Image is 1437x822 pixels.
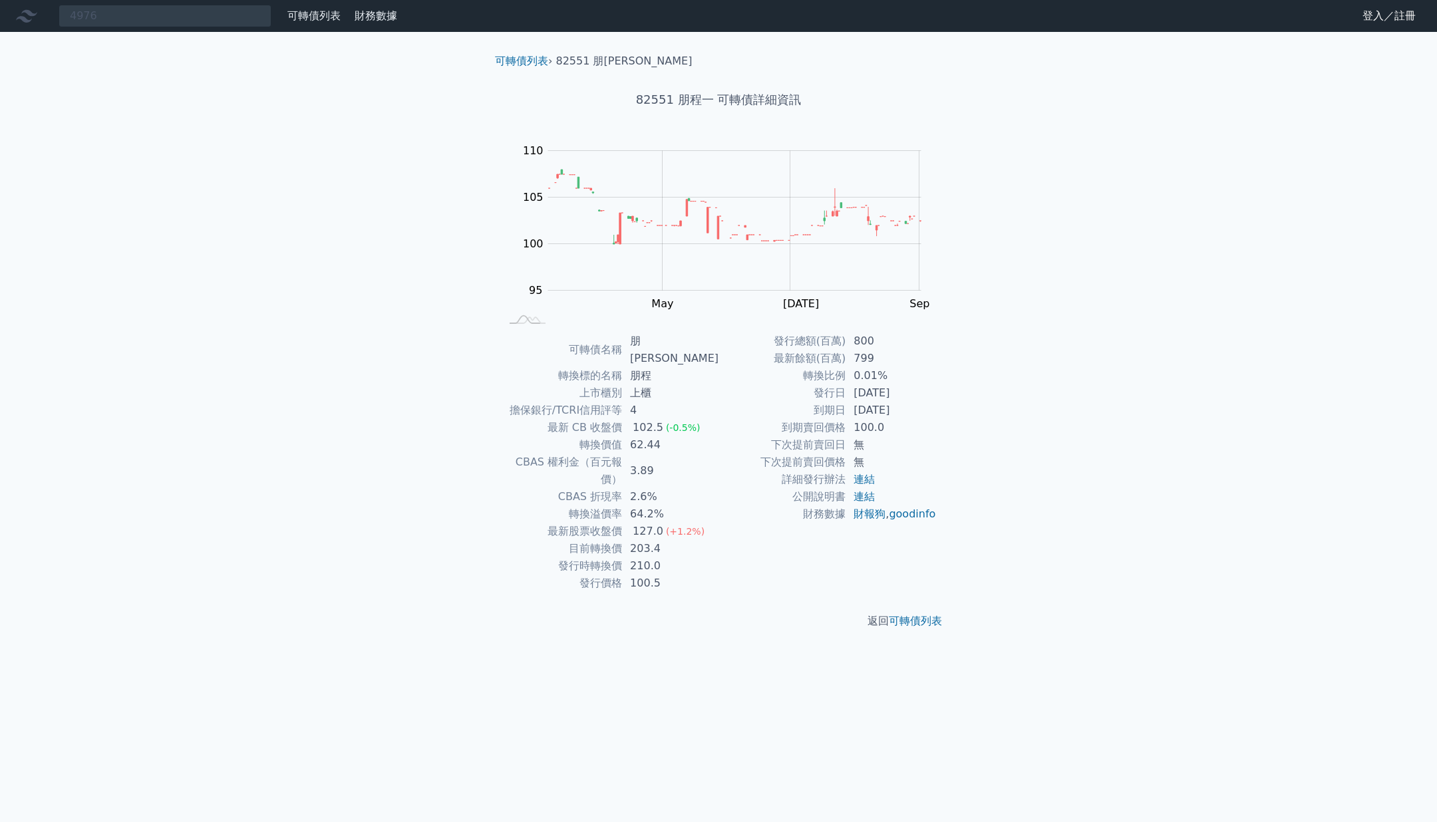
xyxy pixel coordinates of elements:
span: (+1.2%) [666,526,705,537]
td: 62.44 [622,436,718,454]
a: 登入／註冊 [1352,5,1426,27]
td: 799 [846,350,937,367]
td: 擔保銀行/TCRI信用評等 [500,402,622,419]
td: 最新 CB 收盤價 [500,419,622,436]
td: 朋[PERSON_NAME] [622,333,718,367]
td: 發行總額(百萬) [718,333,846,350]
tspan: May [651,297,673,310]
input: 搜尋可轉債 代號／名稱 [59,5,271,27]
span: (-0.5%) [666,422,701,433]
td: 公開說明書 [718,488,846,505]
td: 上櫃 [622,384,718,402]
td: 800 [846,333,937,350]
td: CBAS 折現率 [500,488,622,505]
h1: 82551 朋程一 可轉債詳細資訊 [484,90,953,109]
div: 102.5 [630,419,666,436]
td: 4 [622,402,718,419]
td: 100.0 [846,419,937,436]
td: 最新股票收盤價 [500,523,622,540]
td: 上市櫃別 [500,384,622,402]
a: 財務數據 [355,9,397,22]
td: 無 [846,436,937,454]
a: 可轉債列表 [495,55,548,67]
td: 可轉債名稱 [500,333,622,367]
tspan: Sep [909,297,929,310]
div: 127.0 [630,523,666,540]
td: 下次提前賣回日 [718,436,846,454]
td: 朋程 [622,367,718,384]
td: 無 [846,454,937,471]
tspan: [DATE] [783,297,819,310]
td: 100.5 [622,575,718,592]
a: 財報狗 [854,507,885,520]
td: CBAS 權利金（百元報價） [500,454,622,488]
td: 到期賣回價格 [718,419,846,436]
td: 203.4 [622,540,718,557]
td: , [846,505,937,523]
td: 詳細發行辦法 [718,471,846,488]
td: 到期日 [718,402,846,419]
td: 轉換標的名稱 [500,367,622,384]
td: 最新餘額(百萬) [718,350,846,367]
iframe: Chat Widget [1370,758,1437,822]
g: Chart [515,144,941,310]
td: 210.0 [622,557,718,575]
td: 發行價格 [500,575,622,592]
tspan: 100 [523,237,544,250]
td: 轉換比例 [718,367,846,384]
td: 3.89 [622,454,718,488]
a: 連結 [854,490,875,503]
td: 0.01% [846,367,937,384]
td: 財務數據 [718,505,846,523]
a: 連結 [854,473,875,485]
td: 下次提前賣回價格 [718,454,846,471]
a: goodinfo [889,507,935,520]
td: 發行時轉換價 [500,557,622,575]
td: 目前轉換價 [500,540,622,557]
a: 可轉債列表 [287,9,341,22]
td: 64.2% [622,505,718,523]
li: 82551 朋[PERSON_NAME] [556,53,693,69]
td: 轉換價值 [500,436,622,454]
p: 返回 [484,613,953,629]
tspan: 105 [523,191,544,204]
tspan: 110 [523,144,544,157]
td: 轉換溢價率 [500,505,622,523]
div: 聊天小工具 [1370,758,1437,822]
td: [DATE] [846,402,937,419]
li: › [495,53,552,69]
td: 2.6% [622,488,718,505]
a: 可轉債列表 [889,615,942,627]
tspan: 95 [529,284,542,297]
td: [DATE] [846,384,937,402]
td: 發行日 [718,384,846,402]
